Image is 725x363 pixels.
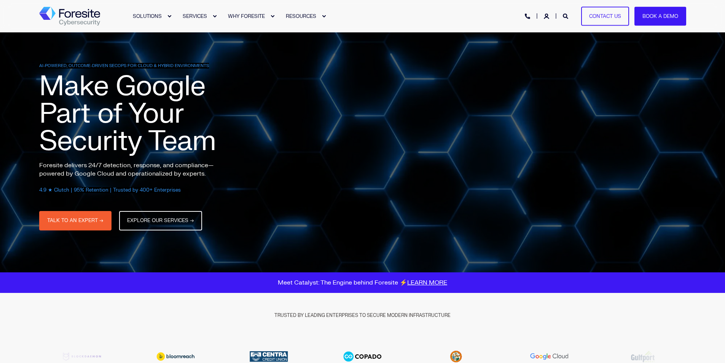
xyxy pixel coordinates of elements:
[563,13,570,19] a: Open Search
[132,352,218,361] div: 3 / 20
[544,13,551,19] a: Login
[119,211,202,230] a: EXPLORE OUR SERVICES →
[39,7,100,26] a: Back to Home
[39,69,216,159] span: Make Google Part of Your Security Team
[407,279,447,286] a: LEARN MORE
[39,187,181,193] span: 4.9 ★ Clutch | 95% Retention | Trusted by 400+ Enterprises
[634,6,686,26] a: Book a Demo
[274,312,451,318] span: TRUSTED BY LEADING ENTERPRISES TO SECURE MODERN INFRASTRUCTURE
[39,63,209,69] span: AI-POWERED, OUTCOME-DRIVEN SECOPS FOR CLOUD & HYBRID ENVIRONMENTS
[270,14,275,19] div: Expand WHY FORESITE
[278,279,447,286] span: Meet Catalyst: The Engine behind Foresite ⚡️
[39,161,229,178] p: Foresite delivers 24/7 detection, response, and compliance—powered by Google Cloud and operationa...
[167,14,172,19] div: Expand SOLUTIONS
[322,14,326,19] div: Expand RESOURCES
[228,13,265,19] span: WHY FORESITE
[581,6,629,26] a: Contact Us
[212,14,217,19] div: Expand SERVICES
[137,352,214,361] img: Bloomreach logo
[133,13,162,19] span: SOLUTIONS
[286,13,316,19] span: RESOURCES
[39,7,100,26] img: Foresite logo, a hexagon shape of blues with a directional arrow to the right hand side, and the ...
[39,211,112,230] a: TALK TO AN EXPERT →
